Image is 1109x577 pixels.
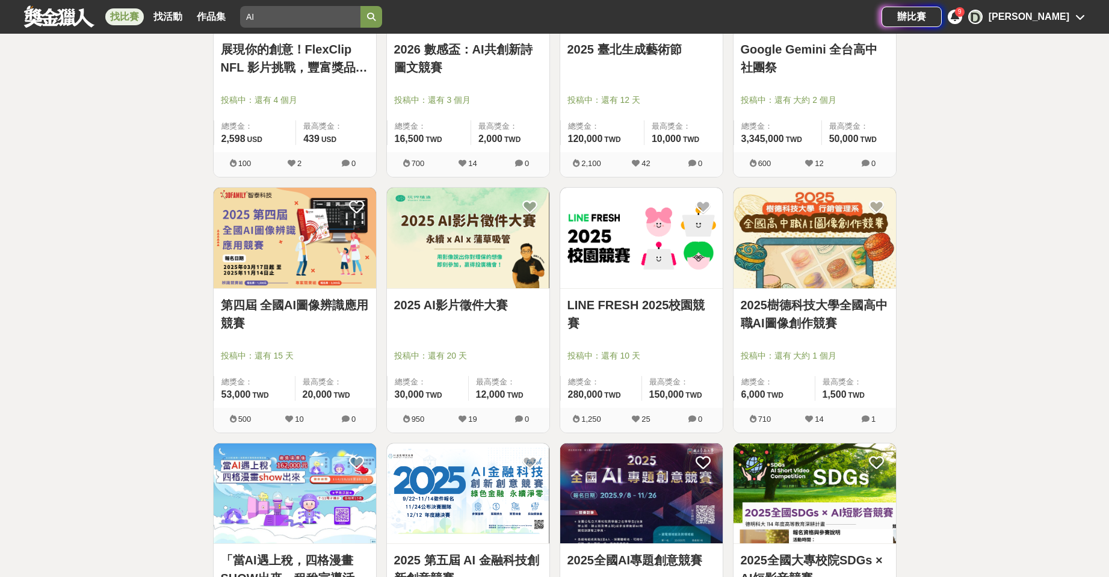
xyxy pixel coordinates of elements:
[734,188,896,289] a: Cover Image
[685,391,702,400] span: TWD
[412,415,425,424] span: 950
[395,376,461,388] span: 總獎金：
[568,376,634,388] span: 總獎金：
[214,188,376,288] img: Cover Image
[567,296,715,332] a: LINE FRESH 2025校園競賽
[871,415,876,424] span: 1
[321,135,336,144] span: USD
[394,350,542,362] span: 投稿中：還有 20 天
[221,296,369,332] a: 第四屆 全國AI圖像辨識應用競賽
[221,120,289,132] span: 總獎金：
[698,415,702,424] span: 0
[683,135,699,144] span: TWD
[387,443,549,544] img: Cover Image
[758,159,771,168] span: 600
[741,120,814,132] span: 總獎金：
[105,8,144,25] a: 找比賽
[221,350,369,362] span: 投稿中：還有 15 天
[395,389,424,400] span: 30,000
[848,391,865,400] span: TWD
[652,134,681,144] span: 10,000
[303,120,368,132] span: 最高獎金：
[507,391,523,400] span: TWD
[252,391,268,400] span: TWD
[567,40,715,58] a: 2025 臺北生成藝術節
[247,135,262,144] span: USD
[221,389,251,400] span: 53,000
[581,415,601,424] span: 1,250
[238,159,252,168] span: 100
[395,120,463,132] span: 總獎金：
[829,134,859,144] span: 50,000
[238,415,252,424] span: 500
[476,376,542,388] span: 最高獎金：
[741,94,889,106] span: 投稿中：還有 大約 2 個月
[303,376,369,388] span: 最高獎金：
[560,188,723,289] a: Cover Image
[560,443,723,544] img: Cover Image
[221,94,369,106] span: 投稿中：還有 4 個月
[567,551,715,569] a: 2025全國AI專題創意競賽
[387,188,549,288] img: Cover Image
[221,40,369,76] a: 展現你的創意！FlexClip NFL 影片挑戰，豐富獎品等你！
[860,135,877,144] span: TWD
[741,40,889,76] a: Google Gemini 全台高中社團祭
[741,296,889,332] a: 2025樹德科技大學全國高中職AI圖像創作競賽
[871,159,876,168] span: 0
[815,415,823,424] span: 14
[560,188,723,288] img: Cover Image
[823,389,847,400] span: 1,500
[568,134,603,144] span: 120,000
[303,389,332,400] span: 20,000
[468,159,477,168] span: 14
[758,415,771,424] span: 710
[649,376,715,388] span: 最高獎金：
[221,134,246,144] span: 2,598
[394,296,542,314] a: 2025 AI影片徵件大賽
[394,94,542,106] span: 投稿中：還有 3 個月
[741,350,889,362] span: 投稿中：還有 大約 1 個月
[641,159,650,168] span: 42
[734,443,896,545] a: Cover Image
[504,135,521,144] span: TWD
[698,159,702,168] span: 0
[468,415,477,424] span: 19
[333,391,350,400] span: TWD
[568,120,637,132] span: 總獎金：
[823,376,889,388] span: 最高獎金：
[478,120,542,132] span: 最高獎金：
[989,10,1069,24] div: [PERSON_NAME]
[412,159,425,168] span: 700
[734,443,896,544] img: Cover Image
[958,8,962,15] span: 9
[525,159,529,168] span: 0
[214,443,376,544] img: Cover Image
[567,350,715,362] span: 投稿中：還有 10 天
[567,94,715,106] span: 投稿中：還有 12 天
[395,134,424,144] span: 16,500
[387,188,549,289] a: Cover Image
[425,391,442,400] span: TWD
[786,135,802,144] span: TWD
[425,135,442,144] span: TWD
[741,134,784,144] span: 3,345,000
[568,389,603,400] span: 280,000
[968,10,983,24] div: D
[734,188,896,288] img: Cover Image
[604,391,620,400] span: TWD
[297,159,301,168] span: 2
[240,6,360,28] input: 有長照挺你，care到心坎裡！青春出手，拍出照顧 影音徵件活動
[476,389,505,400] span: 12,000
[221,376,288,388] span: 總獎金：
[882,7,942,27] a: 辦比賽
[767,391,783,400] span: TWD
[652,120,715,132] span: 最高獎金：
[641,415,650,424] span: 25
[741,389,765,400] span: 6,000
[387,443,549,545] a: Cover Image
[214,443,376,545] a: Cover Image
[815,159,823,168] span: 12
[394,40,542,76] a: 2026 數感盃：AI共創新詩圖文競賽
[295,415,303,424] span: 10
